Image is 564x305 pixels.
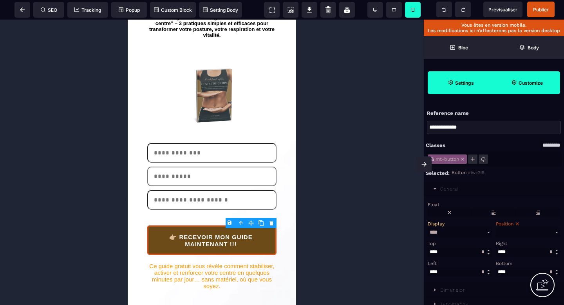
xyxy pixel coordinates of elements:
span: Previsualiser [488,7,517,13]
p: Vous êtes en version mobile. [428,22,560,28]
span: Setting Body [203,7,238,13]
span: Button [452,170,466,175]
button: 👉🏼 RECEVOIR MON GUIDE MAINTENANT !!! [20,206,149,235]
span: Publier [533,7,549,13]
div: Selected: [426,170,452,177]
span: mt-button [434,156,460,162]
span: Open Style Manager [494,71,560,94]
span: Right [496,241,507,246]
div: General [440,186,459,192]
span: SEO [41,7,57,13]
text: Ce guide gratuit vous révèle comment stabiliser, activer et renforcer votre centre en quelques mi... [20,243,149,270]
span: Open Blocks [424,36,494,59]
span: Left [428,261,437,266]
p: Les modifications ici n’affecterons pas la version desktop [428,28,560,33]
span: Preview [483,2,522,17]
strong: Body [528,45,539,51]
strong: Bloc [458,45,468,51]
strong: Customize [519,80,543,86]
div: Classes [426,142,445,149]
span: Screenshot [283,2,298,18]
p: Reference name [427,110,469,117]
span: Bottom [496,261,512,266]
span: #iwz2f9 [468,170,484,175]
span: Settings [428,71,494,94]
span: Display [428,221,445,227]
span: Float [428,202,439,207]
span: Position [496,221,513,227]
img: b5817189f640a198fbbb5bc8c2515528_10.png [51,42,118,110]
span: Open Layer Manager [494,36,564,59]
span: Custom Block [154,7,192,13]
strong: Settings [455,80,474,86]
span: Top [428,241,436,246]
span: View components [264,2,280,18]
span: Tracking [74,7,101,13]
span: Popup [119,7,140,13]
div: Dimension [440,287,466,293]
